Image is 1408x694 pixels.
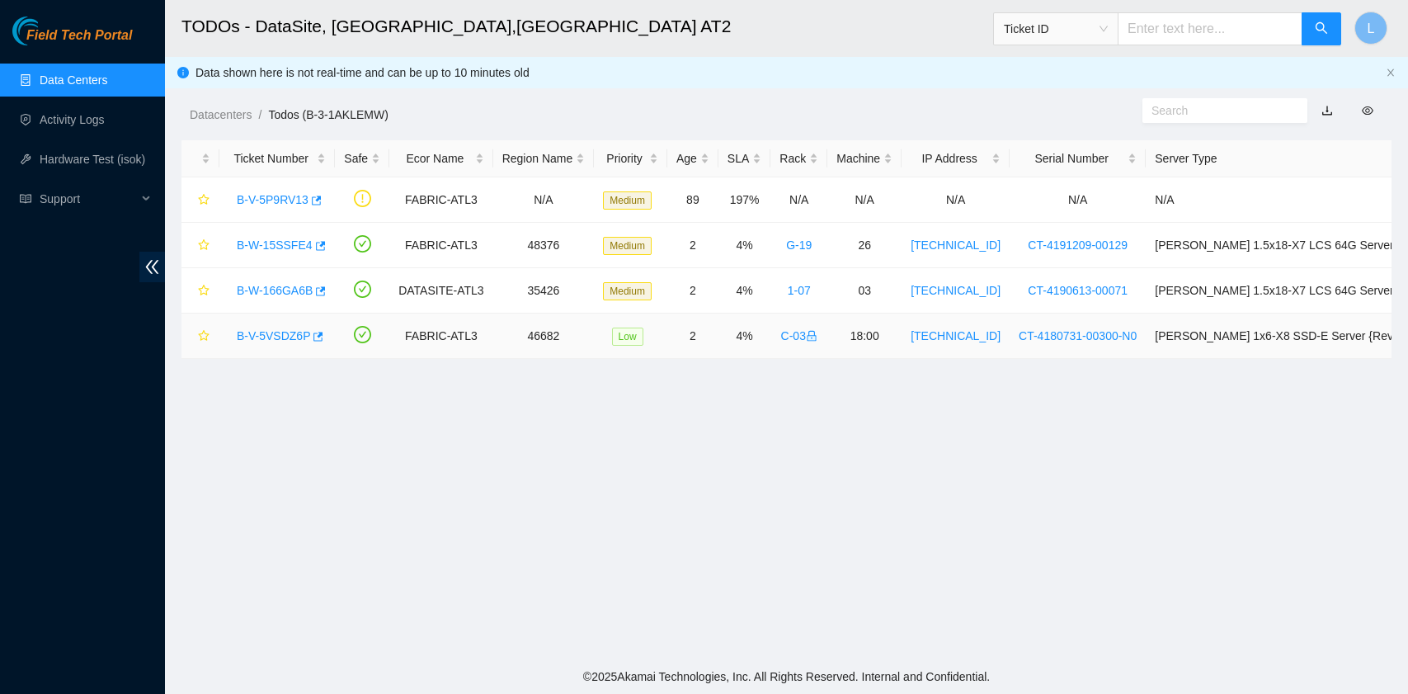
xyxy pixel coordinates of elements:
span: Ticket ID [1004,17,1108,41]
td: FABRIC-ATL3 [389,177,492,223]
span: check-circle [354,235,371,253]
td: 2 [667,268,718,314]
td: N/A [493,177,595,223]
a: C-03lock [781,329,817,342]
input: Enter text here... [1118,12,1302,45]
td: 26 [827,223,902,268]
a: G-19 [786,238,812,252]
td: 4% [718,223,770,268]
button: star [191,277,210,304]
span: search [1315,21,1328,37]
span: eye [1362,105,1373,116]
td: N/A [902,177,1010,223]
span: read [20,193,31,205]
a: B-V-5VSDZ6P [237,329,310,342]
a: B-W-15SSFE4 [237,238,313,252]
span: check-circle [354,326,371,343]
a: CT-4180731-00300-N0 [1019,329,1137,342]
a: [TECHNICAL_ID] [911,329,1001,342]
button: star [191,323,210,349]
span: Field Tech Portal [26,28,132,44]
td: 35426 [493,268,595,314]
button: download [1309,97,1345,124]
span: Low [612,328,643,346]
button: L [1354,12,1387,45]
button: search [1302,12,1341,45]
a: Datacenters [190,108,252,121]
span: star [198,330,210,343]
a: download [1321,104,1333,117]
button: close [1386,68,1396,78]
a: Hardware Test (isok) [40,153,145,166]
td: 03 [827,268,902,314]
a: [TECHNICAL_ID] [911,284,1001,297]
footer: © 2025 Akamai Technologies, Inc. All Rights Reserved. Internal and Confidential. [165,659,1408,694]
input: Search [1151,102,1285,120]
span: Medium [603,237,652,255]
td: 46682 [493,314,595,359]
a: [TECHNICAL_ID] [911,238,1001,252]
a: CT-4190613-00071 [1028,284,1128,297]
a: B-V-5P9RV13 [237,193,308,206]
td: 197% [718,177,770,223]
img: Akamai Technologies [12,17,83,45]
a: Akamai TechnologiesField Tech Portal [12,30,132,51]
a: Todos (B-3-1AKLEMW) [268,108,388,121]
td: 4% [718,314,770,359]
span: check-circle [354,281,371,298]
span: L [1368,18,1375,39]
td: 18:00 [827,314,902,359]
td: N/A [770,177,827,223]
a: 1-07 [788,284,811,297]
td: 2 [667,314,718,359]
td: 48376 [493,223,595,268]
span: Medium [603,191,652,210]
a: Activity Logs [40,113,105,126]
span: Support [40,182,137,215]
button: star [191,186,210,213]
button: star [191,232,210,258]
span: star [198,285,210,298]
span: / [258,108,261,121]
span: lock [806,330,817,342]
span: star [198,239,210,253]
td: 4% [718,268,770,314]
td: 2 [667,223,718,268]
td: N/A [827,177,902,223]
td: DATASITE-ATL3 [389,268,492,314]
span: Medium [603,282,652,300]
a: B-W-166GA6B [237,284,313,297]
span: star [198,194,210,207]
td: FABRIC-ATL3 [389,223,492,268]
a: Data Centers [40,73,107,87]
td: FABRIC-ATL3 [389,314,492,359]
span: double-left [139,252,165,282]
td: N/A [1010,177,1146,223]
td: 89 [667,177,718,223]
a: CT-4191209-00129 [1028,238,1128,252]
span: exclamation-circle [354,190,371,207]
